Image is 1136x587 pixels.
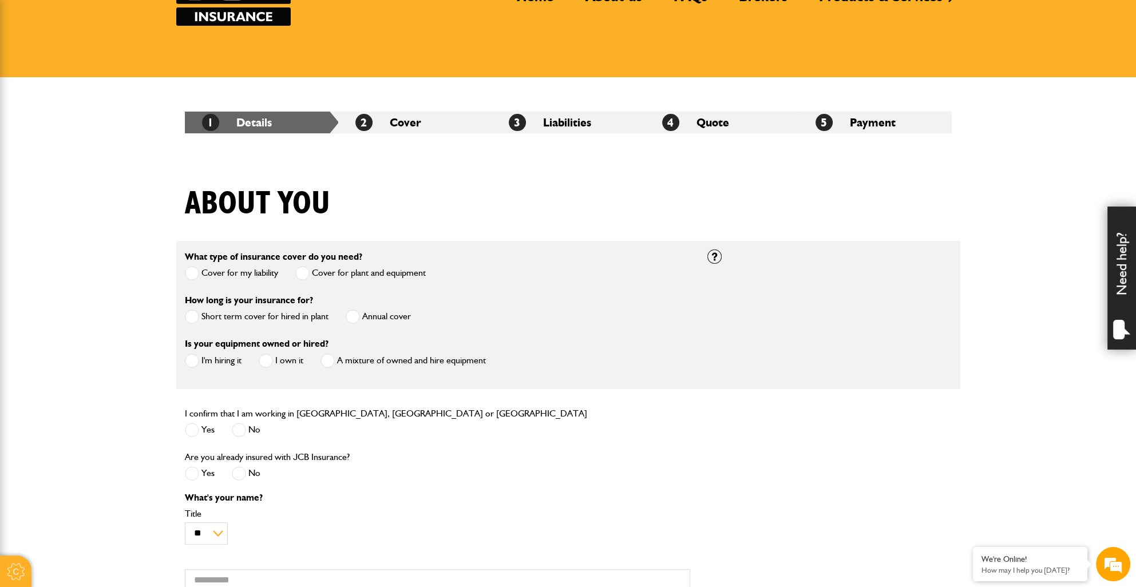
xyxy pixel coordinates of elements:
[662,114,679,131] span: 4
[232,423,260,437] label: No
[320,354,486,368] label: A mixture of owned and hire equipment
[185,423,215,437] label: Yes
[509,114,526,131] span: 3
[645,112,798,133] li: Quote
[185,185,330,223] h1: About you
[981,566,1079,574] p: How may I help you today?
[816,114,833,131] span: 5
[185,310,328,324] label: Short term cover for hired in plant
[232,466,260,481] label: No
[185,339,328,348] label: Is your equipment owned or hired?
[1107,207,1136,350] div: Need help?
[185,112,338,133] li: Details
[346,310,411,324] label: Annual cover
[981,554,1079,564] div: We're Online!
[295,266,426,280] label: Cover for plant and equipment
[185,453,350,462] label: Are you already insured with JCB Insurance?
[798,112,952,133] li: Payment
[202,114,219,131] span: 1
[185,466,215,481] label: Yes
[355,114,373,131] span: 2
[185,493,690,502] p: What's your name?
[259,354,303,368] label: I own it
[492,112,645,133] li: Liabilities
[185,509,690,518] label: Title
[185,409,587,418] label: I confirm that I am working in [GEOGRAPHIC_DATA], [GEOGRAPHIC_DATA] or [GEOGRAPHIC_DATA]
[338,112,492,133] li: Cover
[185,296,313,305] label: How long is your insurance for?
[185,354,242,368] label: I'm hiring it
[185,266,278,280] label: Cover for my liability
[185,252,362,261] label: What type of insurance cover do you need?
